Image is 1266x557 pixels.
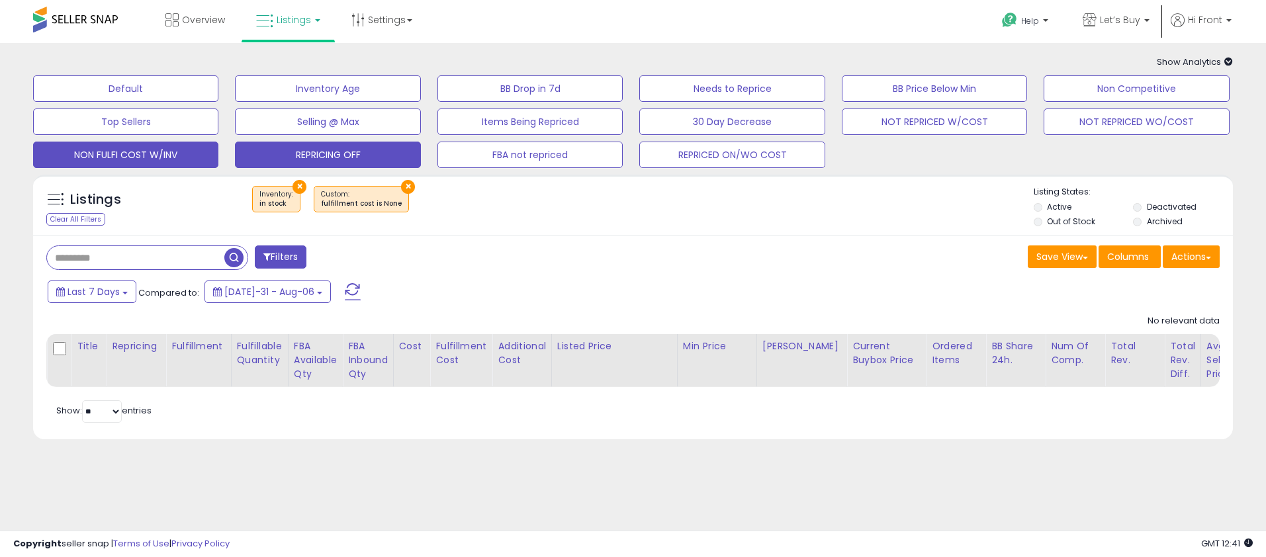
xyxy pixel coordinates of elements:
[56,404,152,417] span: Show: entries
[68,285,120,298] span: Last 7 Days
[399,339,425,353] div: Cost
[1147,216,1183,227] label: Archived
[1100,13,1140,26] span: Let’s Buy
[348,339,388,381] div: FBA inbound Qty
[138,286,199,299] span: Compared to:
[1047,201,1071,212] label: Active
[639,75,825,102] button: Needs to Reprice
[1021,15,1039,26] span: Help
[1157,56,1233,68] span: Show Analytics
[33,75,218,102] button: Default
[437,108,623,135] button: Items Being Repriced
[852,339,921,367] div: Current Buybox Price
[294,339,337,381] div: FBA Available Qty
[204,280,331,303] button: [DATE]-31 - Aug-06
[46,213,105,226] div: Clear All Filters
[639,142,825,168] button: REPRICED ON/WO COST
[113,537,169,550] a: Terms of Use
[1147,201,1197,212] label: Deactivated
[1206,339,1255,381] div: Avg Selling Price
[70,191,121,209] h5: Listings
[33,142,218,168] button: NON FULFI COST W/INV
[1171,13,1232,43] a: Hi Front
[1107,250,1149,263] span: Columns
[1051,339,1099,367] div: Num of Comp.
[255,245,306,269] button: Filters
[683,339,751,353] div: Min Price
[437,142,623,168] button: FBA not repriced
[1047,216,1095,227] label: Out of Stock
[321,199,402,208] div: fulfillment cost is None
[639,108,825,135] button: 30 Day Decrease
[171,537,230,550] a: Privacy Policy
[182,13,225,26] span: Overview
[762,339,841,353] div: [PERSON_NAME]
[1044,108,1229,135] button: NOT REPRICED WO/COST
[557,339,672,353] div: Listed Price
[13,538,230,550] div: seller snap | |
[259,189,293,209] span: Inventory :
[842,75,1027,102] button: BB Price Below Min
[1034,186,1233,198] p: Listing States:
[1044,75,1229,102] button: Non Competitive
[1163,245,1220,268] button: Actions
[498,339,546,367] div: Additional Cost
[401,180,415,194] button: ×
[237,339,283,367] div: Fulfillable Quantity
[1028,245,1097,268] button: Save View
[435,339,486,367] div: Fulfillment Cost
[1188,13,1222,26] span: Hi Front
[842,108,1027,135] button: NOT REPRICED W/COST
[235,108,420,135] button: Selling @ Max
[1099,245,1161,268] button: Columns
[991,339,1040,367] div: BB Share 24h.
[1148,315,1220,327] div: No relevant data
[235,75,420,102] button: Inventory Age
[112,339,160,353] div: Repricing
[235,142,420,168] button: REPRICING OFF
[224,285,314,298] span: [DATE]-31 - Aug-06
[77,339,101,353] div: Title
[13,537,62,550] strong: Copyright
[437,75,623,102] button: BB Drop in 7d
[171,339,225,353] div: Fulfillment
[33,108,218,135] button: Top Sellers
[259,199,293,208] div: in stock
[1170,339,1195,381] div: Total Rev. Diff.
[293,180,306,194] button: ×
[48,280,136,303] button: Last 7 Days
[932,339,980,367] div: Ordered Items
[991,2,1062,43] a: Help
[1201,537,1253,550] span: 2025-08-14 12:41 GMT
[321,189,402,209] span: Custom:
[1001,12,1018,28] i: Get Help
[277,13,311,26] span: Listings
[1110,339,1159,367] div: Total Rev.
